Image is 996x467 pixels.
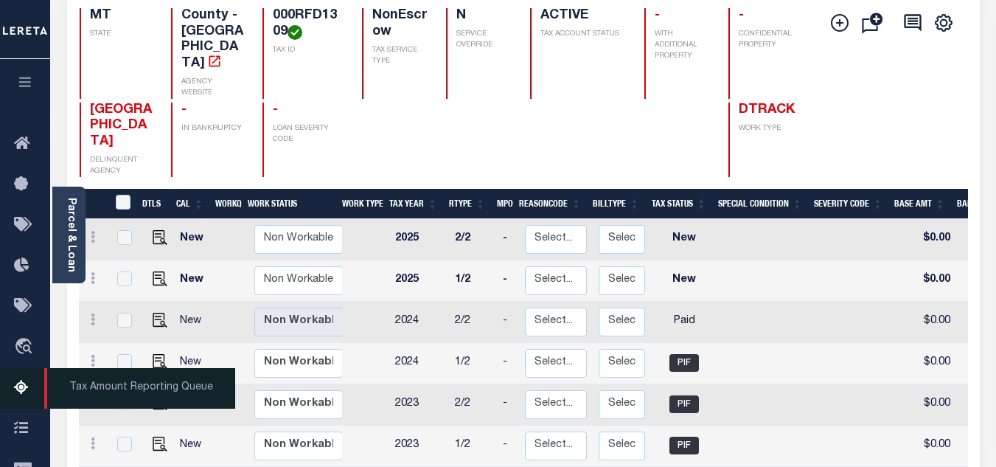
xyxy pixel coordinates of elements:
[90,155,153,177] p: DELINQUENT AGENCY
[449,302,497,343] td: 2/2
[273,123,344,145] p: LOAN SEVERITY CODE
[651,302,717,343] td: Paid
[651,219,717,260] td: New
[497,426,519,467] td: -
[497,260,519,302] td: -
[66,198,76,272] a: Parcel & Loan
[497,302,519,343] td: -
[651,260,717,302] td: New
[894,219,956,260] td: $0.00
[712,189,808,219] th: Special Condition: activate to sort column ascending
[136,189,170,219] th: DTLS
[894,302,956,343] td: $0.00
[739,103,795,117] span: DTRACK
[181,8,245,72] h4: County - [GEOGRAPHIC_DATA]
[888,189,951,219] th: Base Amt: activate to sort column ascending
[540,29,626,40] p: TAX ACCOUNT STATUS
[273,103,278,117] span: -
[90,29,153,40] p: STATE
[497,384,519,426] td: -
[645,189,712,219] th: Tax Status: activate to sort column ascending
[894,426,956,467] td: $0.00
[655,9,660,22] span: -
[449,343,497,384] td: 1/2
[181,77,245,99] p: AGENCY WEBSITE
[739,29,802,51] p: CONFIDENTIAL PROPERTY
[540,8,626,24] h4: ACTIVE
[669,395,699,413] span: PIF
[383,189,443,219] th: Tax Year: activate to sort column ascending
[491,189,513,219] th: MPO
[513,189,587,219] th: ReasonCode: activate to sort column ascending
[389,260,449,302] td: 2025
[669,437,699,454] span: PIF
[456,8,512,24] h4: N
[273,45,344,56] p: TAX ID
[174,219,215,260] td: New
[739,9,744,22] span: -
[456,29,512,51] p: SERVICE OVERRIDE
[389,219,449,260] td: 2025
[894,384,956,426] td: $0.00
[389,384,449,426] td: 2023
[389,426,449,467] td: 2023
[174,426,215,467] td: New
[107,189,137,219] th: &nbsp;
[449,426,497,467] td: 1/2
[174,260,215,302] td: New
[808,189,888,219] th: Severity Code: activate to sort column ascending
[336,189,383,219] th: Work Type
[273,8,344,40] h4: 000RFD1309
[739,123,802,134] p: WORK TYPE
[497,343,519,384] td: -
[449,384,497,426] td: 2/2
[587,189,645,219] th: BillType: activate to sort column ascending
[181,103,187,117] span: -
[449,219,497,260] td: 2/2
[90,8,153,24] h4: MT
[372,45,428,67] p: TAX SERVICE TYPE
[242,189,341,219] th: Work Status
[389,343,449,384] td: 2024
[79,189,107,219] th: &nbsp;&nbsp;&nbsp;&nbsp;&nbsp;&nbsp;&nbsp;&nbsp;&nbsp;&nbsp;
[443,189,491,219] th: RType: activate to sort column ascending
[209,189,242,219] th: WorkQ
[90,103,152,148] span: [GEOGRAPHIC_DATA]
[497,219,519,260] td: -
[372,8,428,40] h4: NonEscrow
[894,260,956,302] td: $0.00
[174,302,215,343] td: New
[181,123,245,134] p: IN BANKRUPTCY
[14,338,38,357] i: travel_explore
[170,189,209,219] th: CAL: activate to sort column ascending
[894,343,956,384] td: $0.00
[449,260,497,302] td: 1/2
[174,343,215,384] td: New
[389,302,449,343] td: 2024
[669,354,699,372] span: PIF
[655,29,711,62] p: WITH ADDITIONAL PROPERTY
